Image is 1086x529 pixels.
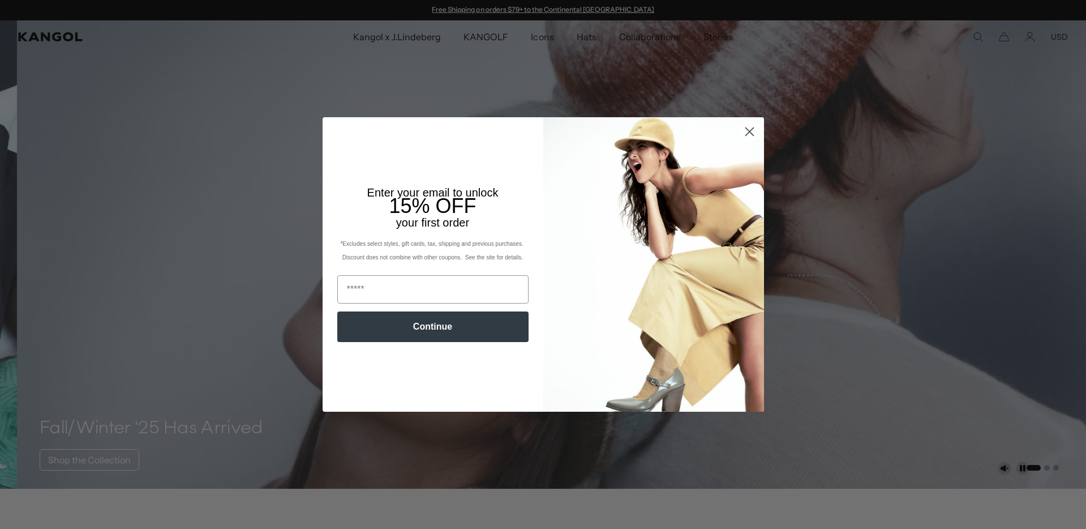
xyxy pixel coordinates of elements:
[340,241,525,261] span: *Excludes select styles, gift cards, tax, shipping and previous purchases. Discount does not comb...
[740,122,759,142] button: Close dialog
[337,275,529,304] input: Email
[367,186,499,199] span: Enter your email to unlock
[396,216,469,229] span: your first order
[337,312,529,342] button: Continue
[389,194,476,217] span: 15% OFF
[543,117,764,412] img: 93be19ad-e773-4382-80b9-c9d740c9197f.jpeg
